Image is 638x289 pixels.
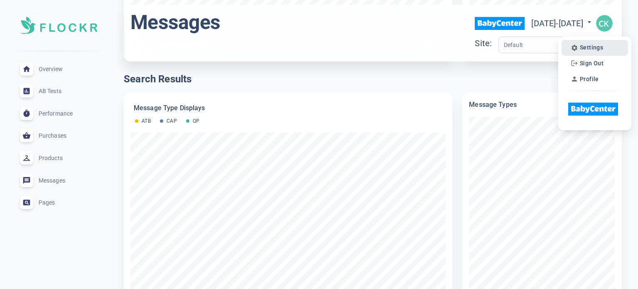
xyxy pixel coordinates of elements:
span: Settings [580,44,603,51]
button: Sign Out [568,57,606,69]
button: Profile [568,73,601,85]
img: babycenter [568,96,618,122]
span: Profile [580,76,599,83]
button: Settings [568,42,606,54]
span: Sign Out [580,60,604,67]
